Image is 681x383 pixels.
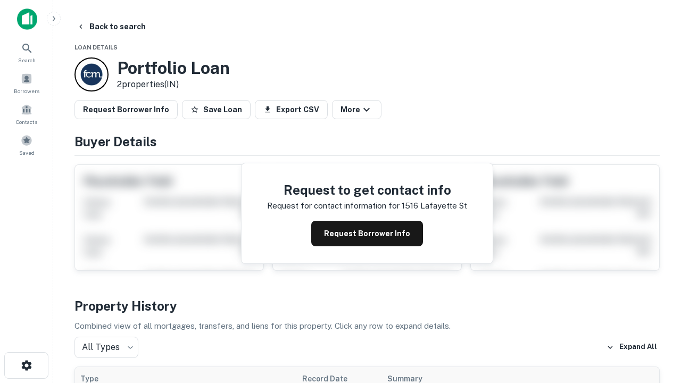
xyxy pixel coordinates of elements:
a: Saved [3,130,50,159]
p: Request for contact information for [267,199,400,212]
h4: Property History [74,296,660,315]
h3: Portfolio Loan [117,58,230,78]
span: Contacts [16,118,37,126]
span: Saved [19,148,35,157]
button: Request Borrower Info [74,100,178,119]
button: More [332,100,381,119]
p: 2 properties (IN) [117,78,230,91]
img: capitalize-icon.png [17,9,37,30]
a: Contacts [3,99,50,128]
button: Export CSV [255,100,328,119]
div: All Types [74,337,138,358]
button: Expand All [604,339,660,355]
p: 1516 lafayette st [402,199,467,212]
span: Borrowers [14,87,39,95]
p: Combined view of all mortgages, transfers, and liens for this property. Click any row to expand d... [74,320,660,332]
span: Loan Details [74,44,118,51]
h4: Request to get contact info [267,180,467,199]
a: Borrowers [3,69,50,97]
span: Search [18,56,36,64]
a: Search [3,38,50,66]
button: Request Borrower Info [311,221,423,246]
iframe: Chat Widget [628,298,681,349]
button: Back to search [72,17,150,36]
button: Save Loan [182,100,251,119]
h4: Buyer Details [74,132,660,151]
